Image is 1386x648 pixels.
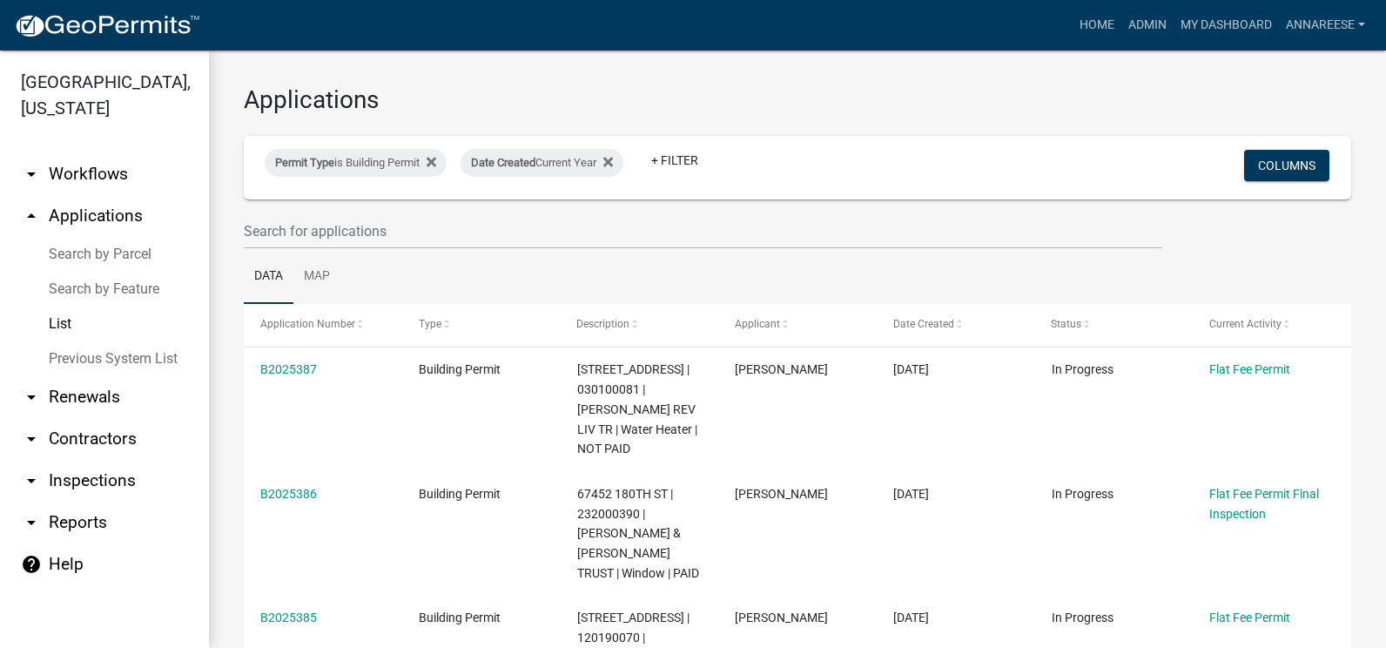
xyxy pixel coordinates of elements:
datatable-header-cell: Date Created [877,304,1035,346]
a: Map [293,249,340,305]
i: arrow_drop_down [21,470,42,491]
span: Type [419,318,441,330]
span: Description [577,318,630,330]
a: B2025387 [260,362,317,376]
datatable-header-cell: Current Activity [1193,304,1351,346]
span: Application Number [260,318,355,330]
div: Current Year [461,149,623,177]
span: 14310 765TH AVE | 030100081 | CAFOUREK,KENNETH M REV LIV TR | Water Heater | NOT PAID [577,362,697,456]
span: Date Created [893,318,954,330]
span: In Progress [1052,611,1114,624]
datatable-header-cell: Application Number [244,304,402,346]
datatable-header-cell: Applicant [718,304,877,346]
div: is Building Permit [265,149,447,177]
i: arrow_drop_down [21,512,42,533]
datatable-header-cell: Description [560,304,718,346]
i: arrow_drop_down [21,429,42,449]
span: Mark Rickter [735,487,828,501]
a: B2025385 [260,611,317,624]
span: 10/14/2025 [893,487,929,501]
span: Gina Gullickson [735,611,828,624]
i: arrow_drop_down [21,164,42,185]
a: Flat Fee Permit Final Inspection [1209,487,1319,521]
span: In Progress [1052,487,1114,501]
span: Building Permit [419,487,501,501]
span: Current Activity [1209,318,1282,330]
a: Admin [1121,9,1174,42]
a: annareese [1279,9,1372,42]
datatable-header-cell: Type [402,304,561,346]
button: Columns [1244,150,1329,181]
a: Home [1073,9,1121,42]
span: Building Permit [419,362,501,376]
span: Building Permit [419,611,501,624]
span: Gina Gullickson [735,362,828,376]
datatable-header-cell: Status [1035,304,1194,346]
span: Status [1052,318,1082,330]
a: My Dashboard [1174,9,1279,42]
input: Search for applications [244,213,1162,249]
span: 10/14/2025 [893,611,929,624]
i: arrow_drop_up [21,206,42,226]
a: Flat Fee Permit [1209,611,1290,624]
span: Date Created [471,156,535,169]
a: B2025386 [260,487,317,501]
span: Applicant [735,318,780,330]
span: In Progress [1052,362,1114,376]
a: Flat Fee Permit [1209,362,1290,376]
span: 67452 180TH ST | 232000390 | RICHTER,MARK H & KAREN T TRUST | Window | PAID [577,487,699,580]
a: Data [244,249,293,305]
i: arrow_drop_down [21,387,42,408]
i: help [21,554,42,575]
a: + Filter [637,145,712,176]
span: Permit Type [275,156,334,169]
span: 10/15/2025 [893,362,929,376]
h3: Applications [244,85,1351,115]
